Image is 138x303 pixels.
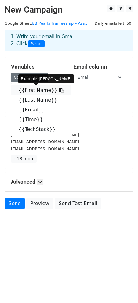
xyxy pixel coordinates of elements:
div: Example: [PERSON_NAME] [18,74,74,83]
a: Send Test Email [55,198,101,209]
small: Google Sheet: [5,21,89,26]
a: {{Email}} [11,105,71,115]
h2: New Campaign [5,5,133,15]
a: Send [5,198,25,209]
a: {{First Name}} [11,85,71,95]
h5: Email column [74,63,127,70]
a: {{Last Name}} [11,95,71,105]
a: Preview [26,198,53,209]
iframe: Chat Widget [107,274,138,303]
small: [EMAIL_ADDRESS][DOMAIN_NAME] [11,139,79,144]
small: [EMAIL_ADDRESS][DOMAIN_NAME] [11,146,79,151]
a: EB Pearls Traineeship – Ass... [32,21,89,26]
h5: Advanced [11,179,127,185]
a: {{Time}} [11,115,71,124]
span: Daily emails left: 50 [93,20,133,27]
a: Daily emails left: 50 [93,21,133,26]
a: Copy/paste... [11,73,48,82]
h5: Variables [11,63,64,70]
small: [EMAIL_ADDRESS][DOMAIN_NAME] [11,133,79,137]
a: +18 more [11,155,37,163]
a: {{TechStack}} [11,124,71,134]
div: 1. Write your email in Gmail 2. Click [6,33,132,47]
span: Send [28,40,45,48]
